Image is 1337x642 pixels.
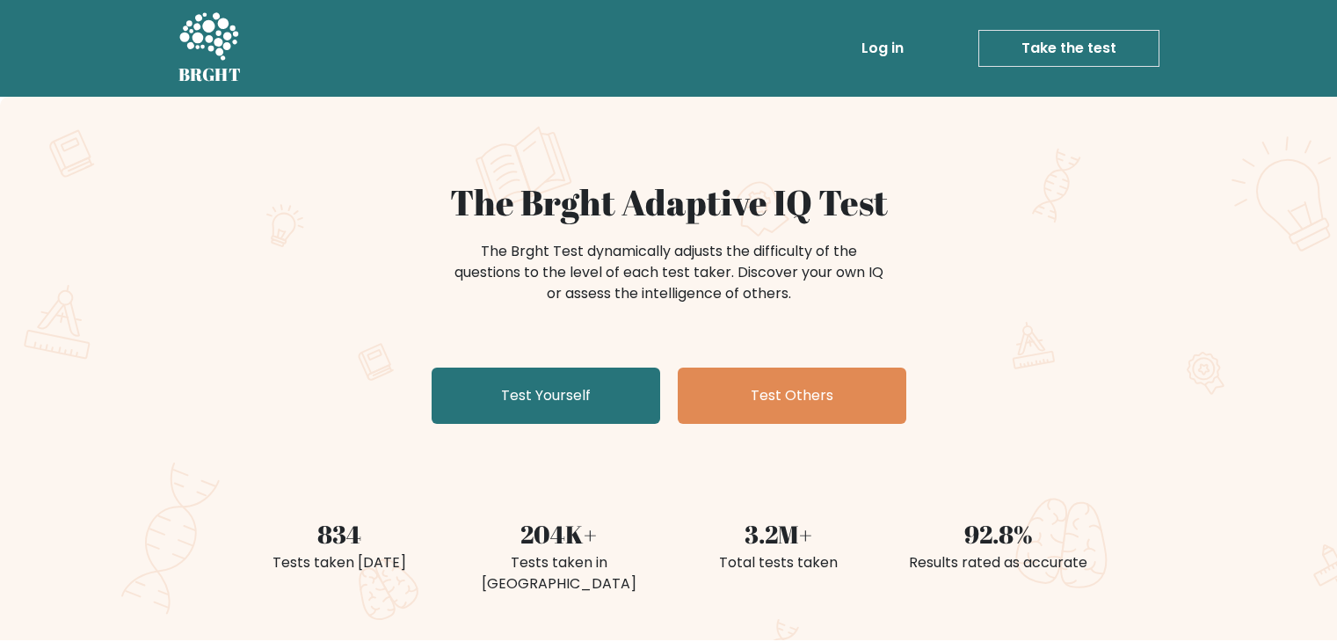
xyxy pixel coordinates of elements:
[178,7,242,90] a: BRGHT
[899,515,1098,552] div: 92.8%
[460,515,658,552] div: 204K+
[178,64,242,85] h5: BRGHT
[240,515,439,552] div: 834
[678,368,906,424] a: Test Others
[460,552,658,595] div: Tests taken in [GEOGRAPHIC_DATA]
[432,368,660,424] a: Test Yourself
[679,515,878,552] div: 3.2M+
[679,552,878,573] div: Total tests taken
[240,552,439,573] div: Tests taken [DATE]
[449,241,889,304] div: The Brght Test dynamically adjusts the difficulty of the questions to the level of each test take...
[854,31,911,66] a: Log in
[240,181,1098,223] h1: The Brght Adaptive IQ Test
[978,30,1159,67] a: Take the test
[899,552,1098,573] div: Results rated as accurate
